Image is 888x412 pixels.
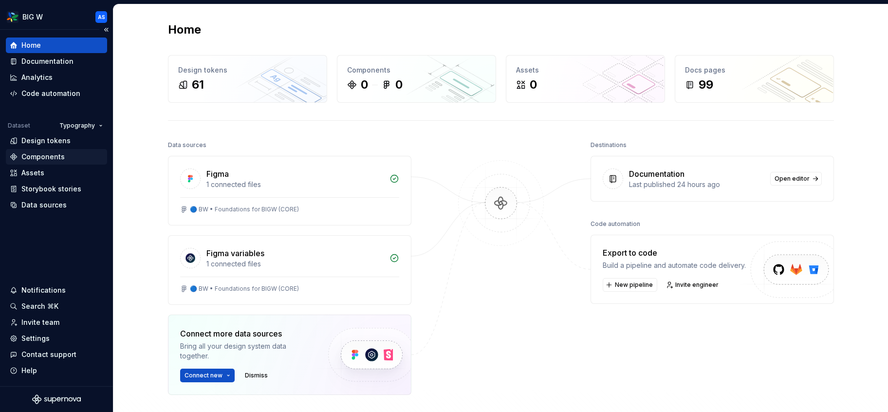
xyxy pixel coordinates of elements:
[506,55,665,103] a: Assets0
[21,350,76,359] div: Contact support
[6,54,107,69] a: Documentation
[180,369,235,382] button: Connect new
[190,206,299,213] div: 🔵 BW • Foundations for BIGW (CORE)
[21,366,37,375] div: Help
[6,37,107,53] a: Home
[22,12,43,22] div: BIG W
[168,138,206,152] div: Data sources
[603,278,657,292] button: New pipeline
[7,11,18,23] img: 551ca721-6c59-42a7-accd-e26345b0b9d6.png
[21,89,80,98] div: Code automation
[206,259,384,269] div: 1 connected files
[21,136,71,146] div: Design tokens
[21,168,44,178] div: Assets
[663,278,723,292] a: Invite engineer
[21,73,53,82] div: Analytics
[192,77,204,93] div: 61
[770,172,822,186] a: Open editor
[21,56,74,66] div: Documentation
[168,235,411,305] a: Figma variables1 connected files🔵 BW • Foundations for BIGW (CORE)
[530,77,537,93] div: 0
[6,315,107,330] a: Invite team
[99,23,113,37] button: Collapse sidebar
[6,133,107,149] a: Design tokens
[21,184,81,194] div: Storybook stories
[685,65,824,75] div: Docs pages
[185,372,222,379] span: Connect new
[629,168,684,180] div: Documentation
[6,86,107,101] a: Code automation
[245,372,268,379] span: Dismiss
[21,200,67,210] div: Data sources
[629,180,764,189] div: Last published 24 hours ago
[55,119,107,132] button: Typography
[98,13,105,21] div: AS
[21,285,66,295] div: Notifications
[395,77,403,93] div: 0
[591,217,640,231] div: Code automation
[206,247,264,259] div: Figma variables
[675,281,719,289] span: Invite engineer
[168,22,201,37] h2: Home
[675,55,834,103] a: Docs pages99
[32,394,81,404] svg: Supernova Logo
[6,347,107,362] button: Contact support
[21,334,50,343] div: Settings
[206,180,384,189] div: 1 connected files
[6,181,107,197] a: Storybook stories
[6,363,107,378] button: Help
[21,40,41,50] div: Home
[6,282,107,298] button: Notifications
[603,247,746,259] div: Export to code
[337,55,496,103] a: Components00
[180,328,312,339] div: Connect more data sources
[615,281,653,289] span: New pipeline
[168,156,411,225] a: Figma1 connected files🔵 BW • Foundations for BIGW (CORE)
[21,152,65,162] div: Components
[699,77,713,93] div: 99
[347,65,486,75] div: Components
[6,299,107,314] button: Search ⌘K
[6,149,107,165] a: Components
[190,285,299,293] div: 🔵 BW • Foundations for BIGW (CORE)
[6,70,107,85] a: Analytics
[21,318,59,327] div: Invite team
[591,138,627,152] div: Destinations
[6,165,107,181] a: Assets
[6,197,107,213] a: Data sources
[516,65,655,75] div: Assets
[2,6,111,27] button: BIG WAS
[361,77,368,93] div: 0
[168,55,327,103] a: Design tokens61
[240,369,272,382] button: Dismiss
[178,65,317,75] div: Design tokens
[206,168,229,180] div: Figma
[775,175,810,183] span: Open editor
[603,261,746,270] div: Build a pipeline and automate code delivery.
[59,122,95,130] span: Typography
[180,341,312,361] div: Bring all your design system data together.
[21,301,58,311] div: Search ⌘K
[6,331,107,346] a: Settings
[8,122,30,130] div: Dataset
